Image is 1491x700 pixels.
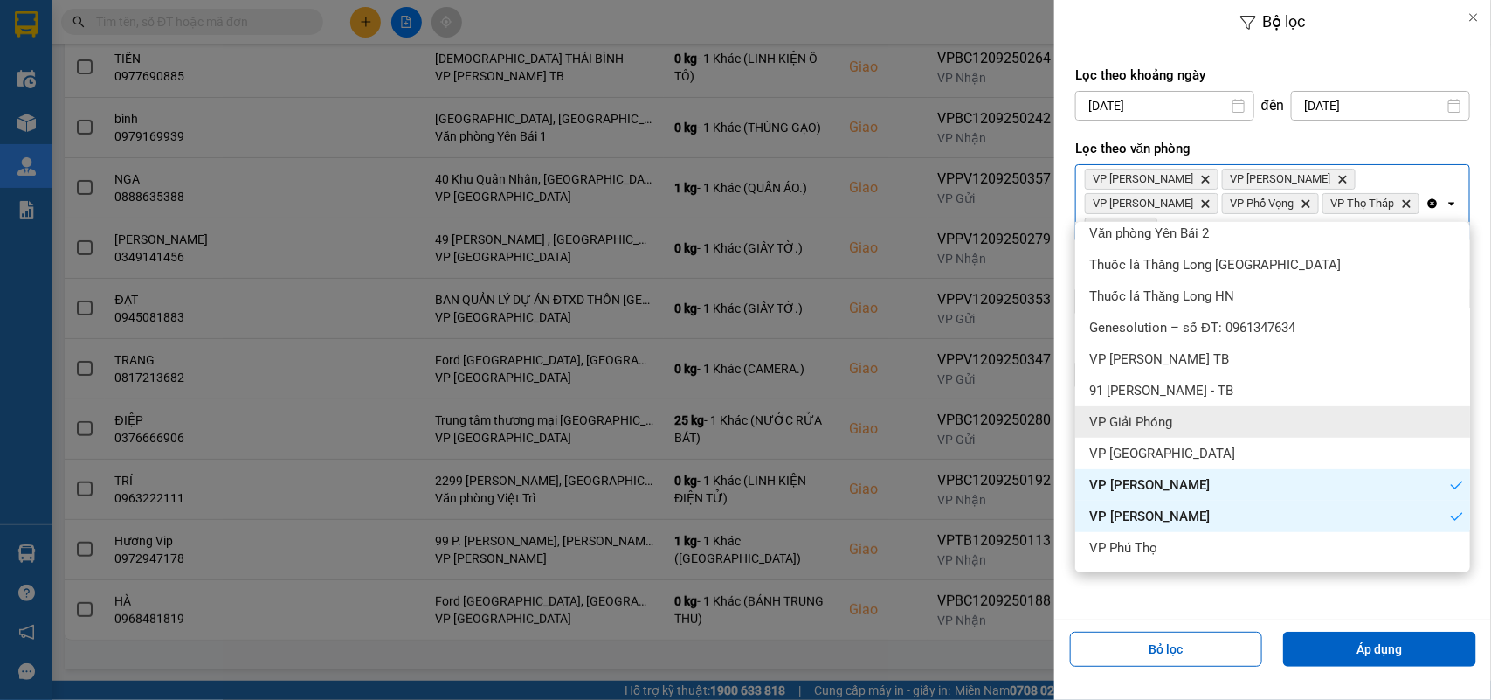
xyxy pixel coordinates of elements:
span: VP Thọ Tháp, close by backspace [1322,193,1419,214]
span: VP Lê Duẩn, close by backspace [1085,169,1218,190]
svg: Delete [1200,198,1211,209]
ul: Menu [1075,222,1470,572]
span: Thuốc lá Thăng Long [GEOGRAPHIC_DATA] [1089,256,1341,274]
span: VP [PERSON_NAME] [1089,508,1210,525]
span: VP BigC, close by backspace [1085,218,1157,239]
span: VP Trần Đại Nghĩa [1230,172,1330,186]
span: VP Lê Duẩn [1093,172,1193,186]
span: Thuốc lá Thăng Long HN [1089,288,1234,305]
svg: Delete [1301,198,1311,209]
span: VP Ngọc Hồi [1093,197,1193,211]
svg: Clear all [1425,197,1439,211]
span: VP Phố Vọng [1230,197,1294,211]
input: Select a date. [1292,92,1469,120]
svg: Delete [1337,174,1348,184]
span: VP [GEOGRAPHIC_DATA] [1089,445,1235,462]
span: Bộ lọc [1263,12,1306,31]
label: Lọc theo khoảng ngày [1075,66,1470,84]
span: VP Thọ Tháp [1330,197,1394,211]
span: VP Giải Phóng [1089,413,1172,431]
svg: Delete [1200,174,1211,184]
button: Bỏ lọc [1070,632,1263,667]
span: VP Phú Thọ [1089,539,1157,557]
span: VP Ngọc Hồi, close by backspace [1085,193,1218,214]
span: VP BigC [1093,221,1132,235]
svg: Delete [1401,198,1412,209]
span: Văn phòng Yên Bái 2 [1089,225,1209,242]
span: Genesolution – số ĐT: 0961347634 [1089,319,1295,336]
span: VP Trần Đại Nghĩa, close by backspace [1222,169,1356,190]
input: Select a date. [1076,92,1253,120]
label: Lọc theo văn phòng [1075,140,1470,157]
button: Áp dụng [1283,632,1476,667]
span: 91 [PERSON_NAME] - TB [1089,382,1233,399]
span: VP [PERSON_NAME] [1089,476,1210,494]
span: VP [PERSON_NAME] TB [1089,350,1229,368]
div: đến [1254,97,1291,114]
svg: open [1445,197,1459,211]
span: VP Phố Vọng, close by backspace [1222,193,1319,214]
span: VP [GEOGRAPHIC_DATA] [1089,571,1235,588]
